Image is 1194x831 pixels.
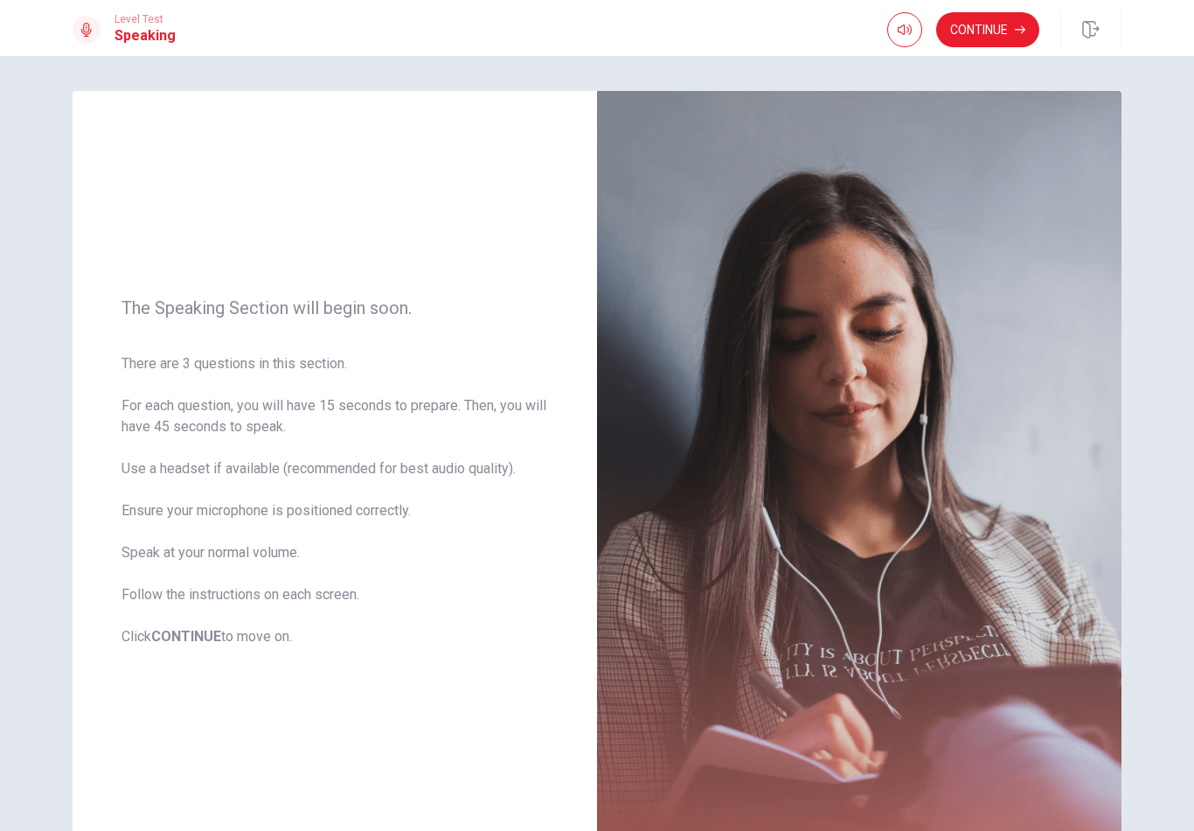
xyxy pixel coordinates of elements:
[121,353,548,647] span: There are 3 questions in this section. For each question, you will have 15 seconds to prepare. Th...
[936,12,1039,47] button: Continue
[151,628,221,645] b: CONTINUE
[115,25,176,46] h1: Speaking
[121,297,548,318] span: The Speaking Section will begin soon.
[115,13,176,25] span: Level Test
